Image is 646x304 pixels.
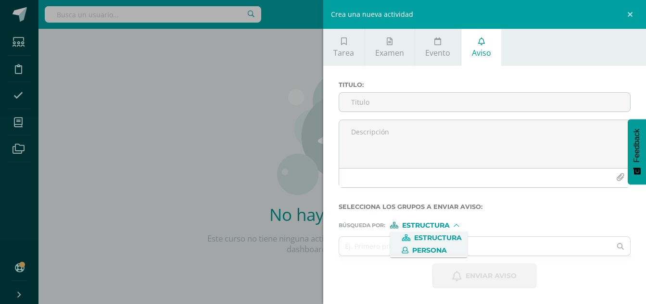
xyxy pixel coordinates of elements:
span: Búsqueda por : [339,223,385,228]
span: Feedback [633,129,641,162]
input: Ej. Primero primaria [339,237,611,255]
span: Examen [375,48,404,58]
span: Evento [425,48,450,58]
span: Estructura [402,223,450,228]
a: Aviso [461,29,501,66]
span: Aviso [472,48,491,58]
span: Estructura [414,235,462,241]
a: Tarea [323,29,365,66]
input: Titulo [339,93,631,111]
label: Titulo : [339,81,631,88]
span: Enviar aviso [466,264,517,288]
button: Enviar aviso [432,264,536,288]
div: [object Object] [390,222,462,229]
label: Selecciona los grupos a enviar aviso : [339,203,631,210]
span: Tarea [333,48,354,58]
span: Persona [412,248,447,253]
a: Examen [365,29,415,66]
a: Evento [415,29,461,66]
button: Feedback - Mostrar encuesta [628,119,646,184]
